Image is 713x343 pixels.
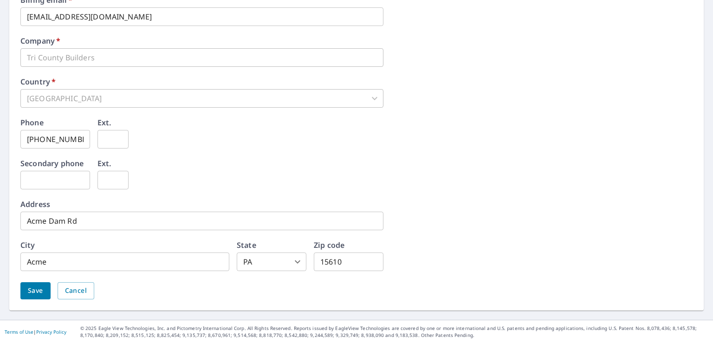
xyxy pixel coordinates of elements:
[58,282,94,299] button: Cancel
[80,325,708,339] p: © 2025 Eagle View Technologies, Inc. and Pictometry International Corp. All Rights Reserved. Repo...
[237,241,256,249] label: State
[20,37,60,45] label: Company
[97,119,111,126] label: Ext.
[20,282,51,299] button: Save
[5,329,66,335] p: |
[237,252,306,271] div: PA
[20,241,35,249] label: City
[20,119,44,126] label: Phone
[28,285,43,297] span: Save
[36,329,66,335] a: Privacy Policy
[97,160,111,167] label: Ext.
[5,329,33,335] a: Terms of Use
[20,89,383,108] div: [GEOGRAPHIC_DATA]
[314,241,344,249] label: Zip code
[20,201,50,208] label: Address
[65,285,87,297] span: Cancel
[20,160,84,167] label: Secondary phone
[20,78,56,85] label: Country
